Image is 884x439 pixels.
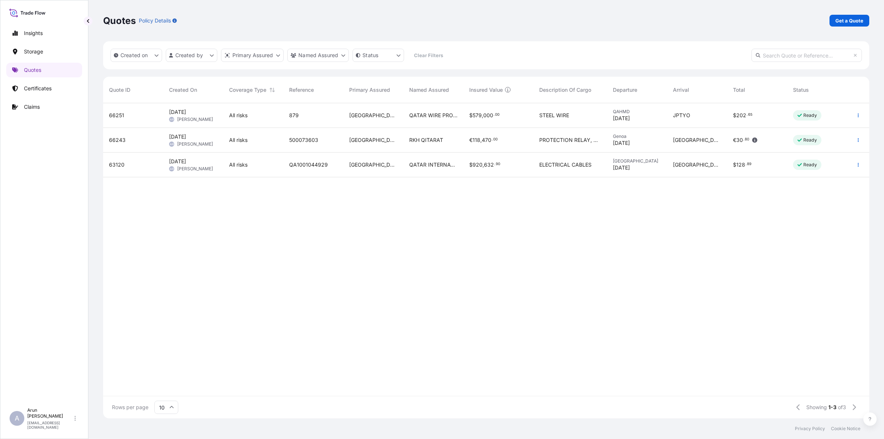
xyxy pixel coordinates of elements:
[495,114,499,116] span: 00
[469,162,473,167] span: $
[24,29,43,37] p: Insights
[496,163,500,166] span: 90
[793,86,809,94] span: Status
[414,52,443,59] p: Clear Filters
[15,415,19,422] span: A
[409,112,457,119] span: QATAR WIRE PRODUCTS CO LLC
[733,86,745,94] span: Total
[229,161,248,168] span: All risks
[613,158,661,164] span: [GEOGRAPHIC_DATA]
[177,116,213,122] span: [PERSON_NAME]
[177,166,213,172] span: [PERSON_NAME]
[733,113,736,118] span: $
[6,100,82,114] a: Claims
[751,49,862,62] input: Search Quote or Reference...
[803,162,817,168] p: Ready
[110,49,162,62] button: createdOn Filter options
[613,133,661,139] span: Genoa
[673,112,690,119] span: JPTYO
[747,114,748,116] span: .
[349,136,397,144] span: [GEOGRAPHIC_DATA]
[289,86,314,94] span: Reference
[473,162,483,167] span: 920
[469,86,503,94] span: Insured Value
[539,161,592,168] span: ELECTRICAL CABLES
[24,66,41,74] p: Quotes
[482,113,483,118] span: ,
[169,158,186,165] span: [DATE]
[170,165,174,173] span: AR
[483,162,484,167] span: ,
[229,136,248,144] span: All risks
[109,86,130,94] span: Quote ID
[492,138,493,141] span: .
[408,49,449,61] button: Clear Filters
[27,407,73,419] p: Arun [PERSON_NAME]
[613,139,630,147] span: [DATE]
[229,112,248,119] span: All risks
[409,86,449,94] span: Named Assured
[539,86,591,94] span: Description Of Cargo
[746,163,747,166] span: .
[483,113,493,118] span: 000
[27,421,73,429] p: [EMAIL_ADDRESS][DOMAIN_NAME]
[613,86,637,94] span: Departure
[736,162,745,167] span: 128
[120,52,148,59] p: Created on
[109,112,124,119] span: 66251
[6,81,82,96] a: Certificates
[473,113,482,118] span: 579
[24,48,43,55] p: Storage
[613,164,630,171] span: [DATE]
[469,113,473,118] span: $
[109,161,124,168] span: 63120
[170,140,174,148] span: AR
[493,138,498,141] span: 00
[494,114,495,116] span: .
[748,114,753,116] span: 65
[6,63,82,77] a: Quotes
[349,161,397,168] span: [GEOGRAPHIC_DATA]
[469,137,473,143] span: €
[613,109,661,115] span: QAHMD
[803,137,817,143] p: Ready
[743,138,744,141] span: .
[139,17,171,24] p: Policy Details
[169,108,186,116] span: [DATE]
[112,404,148,411] span: Rows per page
[673,86,689,94] span: Arrival
[409,161,457,168] span: QATAR INTERNATIONAL CABLES COMPANY
[539,136,601,144] span: PROTECTION RELAY, ULTRA LINE
[484,162,494,167] span: 632
[175,52,203,59] p: Created by
[24,103,40,111] p: Claims
[221,49,284,62] button: distributor Filter options
[24,85,52,92] p: Certificates
[289,136,318,144] span: 500073603
[673,161,721,168] span: [GEOGRAPHIC_DATA]
[494,163,495,166] span: .
[831,426,860,432] a: Cookie Notice
[736,137,743,143] span: 30
[539,112,569,119] span: STEEL WIRE
[169,86,197,94] span: Created On
[838,404,846,411] span: of 3
[177,141,213,147] span: [PERSON_NAME]
[349,112,397,119] span: [GEOGRAPHIC_DATA]
[747,163,751,166] span: 89
[736,113,746,118] span: 202
[803,112,817,118] p: Ready
[828,404,836,411] span: 1-3
[482,137,491,143] span: 470
[298,52,338,59] p: Named Assured
[169,133,186,140] span: [DATE]
[480,137,482,143] span: ,
[829,15,869,27] a: Get a Quote
[166,49,217,62] button: createdBy Filter options
[745,138,749,141] span: 80
[289,161,328,168] span: QA1001044929
[806,404,827,411] span: Showing
[103,15,136,27] p: Quotes
[673,136,721,144] span: [GEOGRAPHIC_DATA]
[795,426,825,432] p: Privacy Policy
